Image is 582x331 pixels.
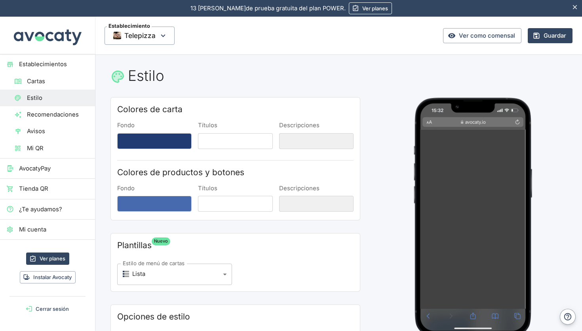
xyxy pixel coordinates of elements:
[113,32,121,40] img: Thumbnail
[190,5,246,12] span: 13 [PERSON_NAME]
[124,30,156,42] span: Telepizza
[19,184,89,193] span: Tienda QR
[117,121,192,130] label: Fondo
[27,144,89,153] span: Mi QR
[117,240,152,251] h2: Plantillas
[27,110,89,119] span: Recomendaciones
[568,0,582,14] button: Esconder aviso
[123,270,219,278] div: Lista
[279,121,354,130] label: Descripciones
[27,94,89,102] span: Estilo
[560,309,576,325] button: Ayuda y contacto
[26,253,69,265] a: Ver planes
[420,129,525,309] iframe: Vista previa
[198,121,272,130] label: Títulos
[443,28,521,43] a: Ver como comensal
[117,104,354,115] h2: Colores de carta
[190,4,346,13] p: de prueba gratuita del plan POWER.
[20,271,76,283] button: Instalar Avocaty
[117,240,152,257] span: Beta
[279,184,354,193] label: Descripciones
[105,27,175,45] span: Telepizza
[152,237,170,245] span: Nuevo
[105,27,175,45] button: EstablecimientoThumbnailTelepizza
[27,127,89,136] span: Avisos
[123,260,185,267] label: Estilo de menú de cartas
[117,184,192,193] label: Fondo
[528,28,572,43] button: Guardar
[107,23,152,29] span: Establecimiento
[198,184,272,193] label: Títulos
[12,17,83,54] img: Avocaty
[27,77,89,86] span: Cartas
[349,2,392,14] a: Ver planes
[19,164,89,173] span: AvocatyPay
[19,60,89,69] span: Establecimientos
[117,311,354,322] h2: Opciones de estilo
[117,167,354,178] h2: Colores de productos y botones
[19,205,89,214] span: ¿Te ayudamos?
[123,271,129,277] div: Icono de lista
[19,225,89,234] span: Mi cuenta
[110,67,567,84] h1: Estilo
[3,303,92,315] button: Cerrar sesión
